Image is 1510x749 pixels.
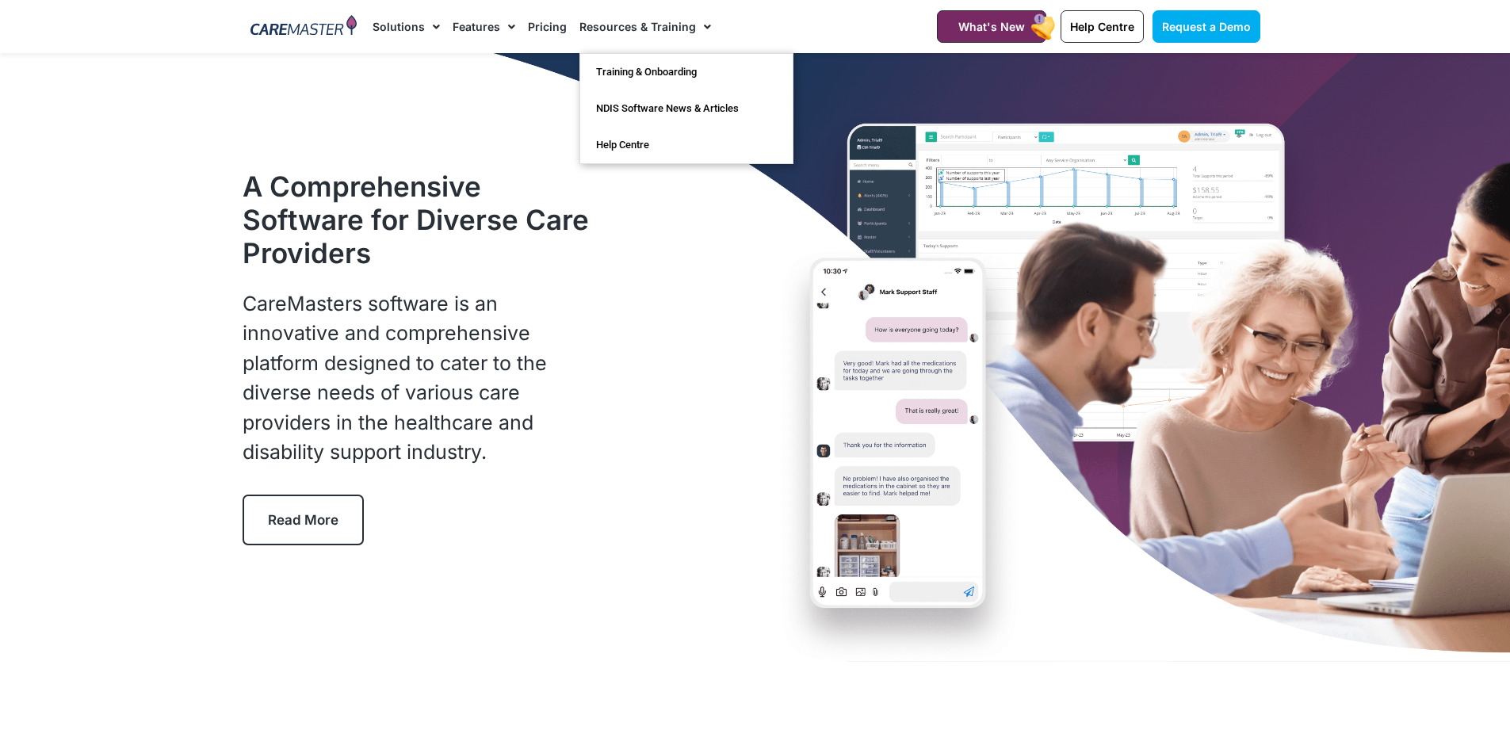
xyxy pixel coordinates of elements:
span: Help Centre [1070,20,1134,33]
a: NDIS Software News & Articles [580,90,793,127]
a: Training & Onboarding [580,54,793,90]
p: CareMasters software is an innovative and comprehensive platform designed to cater to the diverse... [243,289,599,468]
ul: Resources & Training [579,53,793,164]
a: Request a Demo [1153,10,1260,43]
a: What's New [937,10,1046,43]
span: Request a Demo [1162,20,1251,33]
span: Read More [268,512,338,528]
a: Help Centre [580,127,793,163]
span: What's New [958,20,1025,33]
a: Help Centre [1061,10,1144,43]
img: CareMaster Logo [250,15,357,39]
h1: A Comprehensive Software for Diverse Care Providers [243,170,599,269]
a: Read More [243,495,364,545]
